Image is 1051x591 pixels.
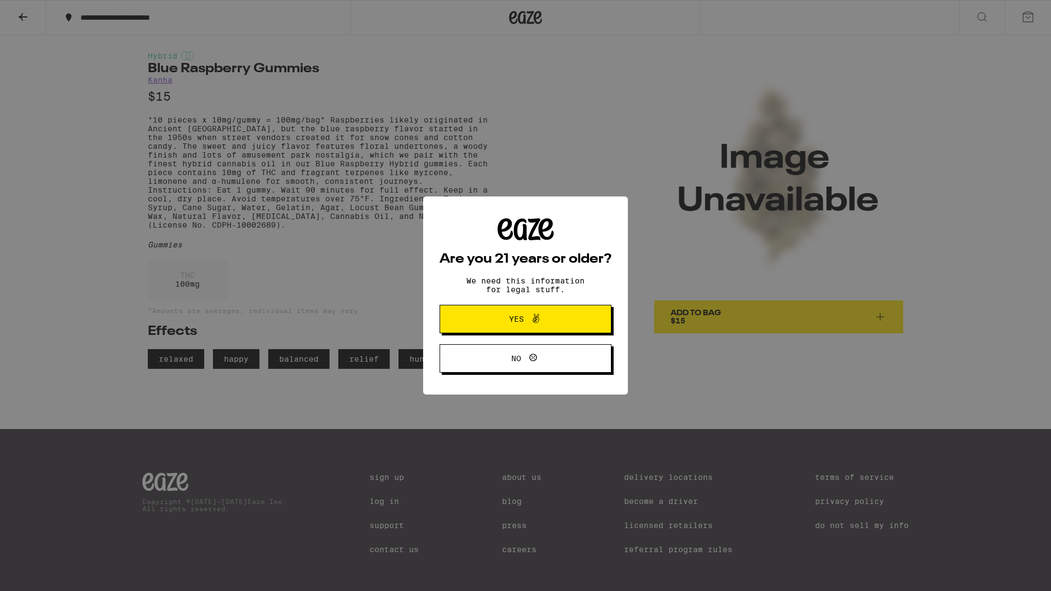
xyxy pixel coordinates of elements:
[457,276,594,294] p: We need this information for legal stuff.
[509,315,524,323] span: Yes
[440,344,611,373] button: No
[511,355,521,362] span: No
[440,305,611,333] button: Yes
[440,253,611,266] h2: Are you 21 years or older?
